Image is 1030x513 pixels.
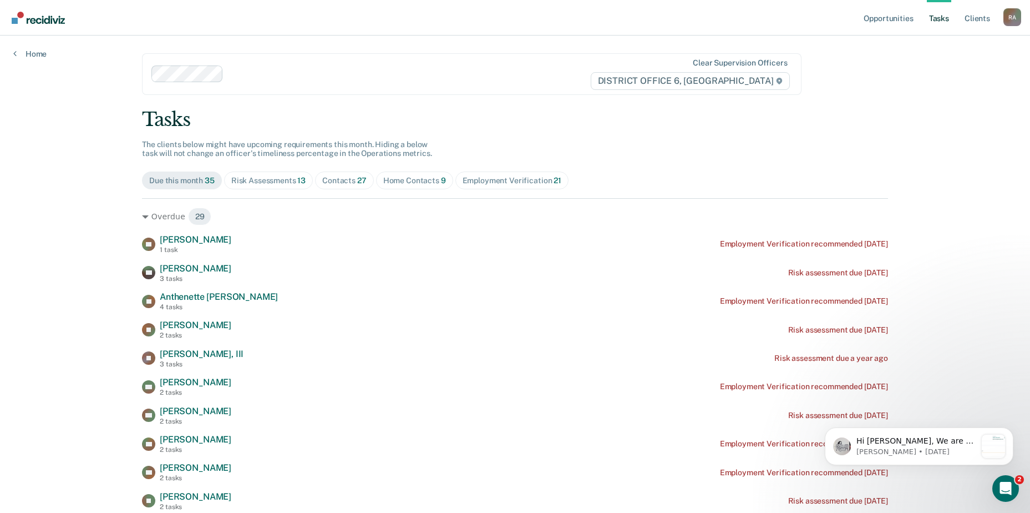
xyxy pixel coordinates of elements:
[774,354,888,363] div: Risk assessment due a year ago
[160,434,231,445] span: [PERSON_NAME]
[992,475,1019,502] iframe: Intercom live chat
[160,331,231,339] div: 2 tasks
[322,176,367,185] div: Contacts
[720,239,888,249] div: Employment Verification recommended [DATE]
[1003,8,1021,26] div: R A
[160,503,231,511] div: 2 tasks
[441,176,446,185] span: 9
[720,468,888,477] div: Employment Verification recommended [DATE]
[1003,8,1021,26] button: Profile dropdown button
[149,176,215,185] div: Due this month
[160,377,231,388] span: [PERSON_NAME]
[160,474,231,482] div: 2 tasks
[720,296,888,306] div: Employment Verification recommended [DATE]
[160,303,278,311] div: 4 tasks
[693,58,787,68] div: Clear supervision officers
[142,108,888,131] div: Tasks
[160,446,231,454] div: 2 tasks
[160,418,231,425] div: 2 tasks
[463,176,561,185] div: Employment Verification
[160,406,231,416] span: [PERSON_NAME]
[13,49,47,59] a: Home
[160,360,243,368] div: 3 tasks
[554,176,561,185] span: 21
[160,320,231,330] span: [PERSON_NAME]
[160,349,243,359] span: [PERSON_NAME], III
[788,496,888,506] div: Risk assessment due [DATE]
[160,275,231,283] div: 3 tasks
[160,462,231,473] span: [PERSON_NAME]
[231,176,306,185] div: Risk Assessments
[205,176,215,185] span: 35
[297,176,306,185] span: 13
[160,389,231,396] div: 2 tasks
[160,263,231,274] span: [PERSON_NAME]
[160,491,231,502] span: [PERSON_NAME]
[788,325,888,335] div: Risk assessment due [DATE]
[12,12,65,24] img: Recidiviz
[591,72,790,90] span: DISTRICT OFFICE 6, [GEOGRAPHIC_DATA]
[720,382,888,391] div: Employment Verification recommended [DATE]
[357,176,367,185] span: 27
[160,291,278,302] span: Anthenette [PERSON_NAME]
[188,208,212,225] span: 29
[788,268,888,278] div: Risk assessment due [DATE]
[142,140,432,158] span: The clients below might have upcoming requirements this month. Hiding a below task will not chang...
[160,234,231,245] span: [PERSON_NAME]
[1015,475,1024,484] span: 2
[142,208,888,225] div: Overdue 29
[160,246,231,254] div: 1 task
[808,405,1030,483] iframe: Intercom notifications message
[720,439,888,449] div: Employment Verification recommended [DATE]
[788,411,888,420] div: Risk assessment due [DATE]
[383,176,446,185] div: Home Contacts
